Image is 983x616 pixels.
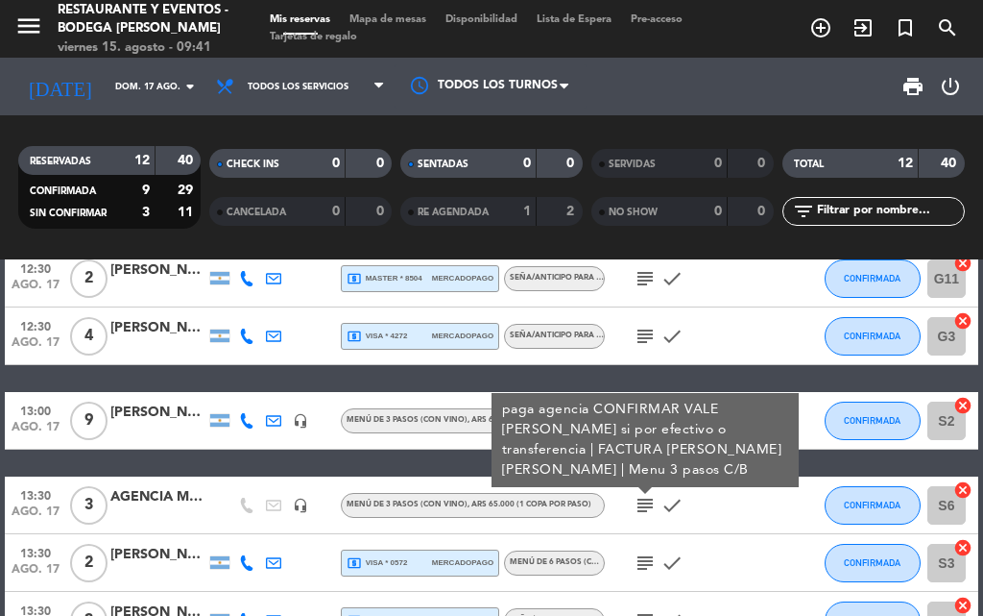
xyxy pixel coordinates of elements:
span: MENÚ DE 3 PASOS (Con vino) [347,416,591,424]
span: Lista de Espera [527,14,621,25]
i: subject [634,552,657,575]
span: CONFIRMADA [30,186,96,196]
div: [PERSON_NAME] [110,317,206,339]
strong: 12 [134,154,150,167]
span: SIN CONFIRMAR [30,209,107,218]
strong: 0 [376,205,388,218]
span: RESERVADAS [30,157,91,166]
strong: 12 [898,157,913,170]
input: Filtrar por nombre... [815,201,964,222]
strong: 0 [757,157,769,170]
span: mercadopago [432,556,493,569]
span: ago. 17 [12,505,60,528]
strong: 0 [376,157,388,170]
span: , ARS 65.000 (1 copa por paso) [468,501,591,508]
span: mercadopago [432,330,493,342]
span: TOTAL [794,160,824,169]
strong: 29 [178,184,197,197]
i: local_atm [347,271,362,286]
i: subject [634,325,657,348]
strong: 2 [566,205,578,218]
i: exit_to_app [851,16,875,39]
div: [PERSON_NAME] [110,544,206,566]
button: menu [14,12,43,47]
span: Tarjetas de regalo [260,32,367,42]
span: CONFIRMADA [844,557,900,568]
strong: 0 [714,157,722,170]
i: cancel [953,254,972,273]
span: NO SHOW [609,208,658,217]
span: 3 [70,486,108,525]
i: check [660,494,683,517]
i: [DATE] [14,67,106,106]
i: arrow_drop_down [179,75,202,98]
i: filter_list [792,200,815,223]
strong: 11 [178,206,197,219]
span: master * 8504 [347,271,422,286]
span: 2 [70,259,108,298]
strong: 40 [178,154,197,167]
i: cancel [953,311,972,331]
span: 13:00 [12,399,60,421]
span: visa * 0572 [347,555,407,571]
span: , ARS 65.000 (1 copa por paso) [468,416,591,424]
strong: 0 [332,157,340,170]
span: CONFIRMADA [844,500,900,510]
span: visa * 4272 [347,329,407,344]
i: cancel [953,538,972,557]
span: mercadopago [432,272,493,284]
strong: 1 [523,205,531,218]
i: power_settings_new [939,75,962,98]
button: CONFIRMADA [825,402,921,440]
i: cancel [953,596,972,615]
span: RE AGENDADA [418,208,489,217]
i: subject [634,494,657,517]
strong: 0 [332,205,340,218]
span: CHECK INS [227,160,279,169]
span: Seña/anticipo para MENU DE PASOS [510,274,661,282]
span: 13:30 [12,483,60,505]
span: 12:30 [12,257,60,279]
span: Pre-acceso [621,14,692,25]
i: check [660,267,683,290]
div: viernes 15. agosto - 09:41 [58,38,231,58]
span: Mis reservas [260,14,340,25]
i: check [660,552,683,575]
button: CONFIRMADA [825,544,921,582]
i: search [936,16,959,39]
span: ago. 17 [12,563,60,585]
div: [PERSON_NAME] [110,259,206,282]
i: local_atm [347,329,362,344]
div: Restaurante y Eventos - Bodega [PERSON_NAME] [58,1,231,38]
strong: 40 [941,157,960,170]
i: cancel [953,480,972,500]
strong: 0 [714,205,722,218]
div: AGENCIA MZA para brasileros | [PERSON_NAME] Da [PERSON_NAME] [110,486,206,508]
span: MENÚ DE 3 PASOS (Con vino) [347,501,591,508]
i: local_atm [347,555,362,571]
i: headset_mic [293,413,308,429]
strong: 0 [523,157,531,170]
span: 9 [70,402,108,440]
span: CANCELADA [227,208,286,217]
span: CONFIRMADA [844,273,900,283]
span: 13:30 [12,541,60,563]
span: Disponibilidad [436,14,527,25]
button: CONFIRMADA [825,317,921,356]
div: LOG OUT [932,58,969,115]
i: add_circle_outline [809,16,832,39]
span: ago. 17 [12,279,60,301]
span: ago. 17 [12,421,60,443]
i: subject [634,267,657,290]
span: Mapa de mesas [340,14,436,25]
span: CONFIRMADA [844,415,900,426]
span: Seña/anticipo para MENU DE PASOS [510,332,661,339]
span: CONFIRMADA [844,331,900,341]
strong: 9 [142,184,150,197]
strong: 0 [757,205,769,218]
i: check [660,325,683,348]
span: 4 [70,317,108,356]
span: 12:30 [12,314,60,336]
strong: 0 [566,157,578,170]
span: 2 [70,544,108,582]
